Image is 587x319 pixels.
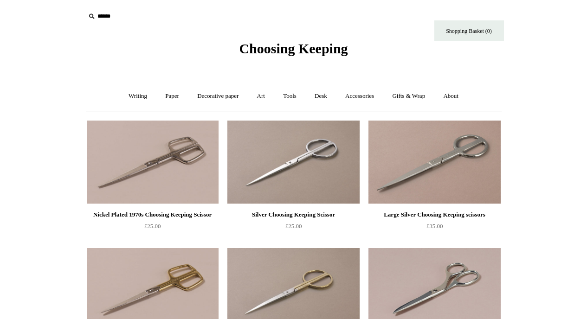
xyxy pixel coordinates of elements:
[434,20,504,41] a: Shopping Basket (0)
[89,209,216,220] div: Nickel Plated 1970s Choosing Keeping Scissor
[371,209,498,220] div: Large Silver Choosing Keeping scissors
[285,223,302,230] span: £25.00
[157,84,187,108] a: Paper
[368,121,500,204] a: Large Silver Choosing Keeping scissors Large Silver Choosing Keeping scissors
[306,84,335,108] a: Desk
[120,84,155,108] a: Writing
[227,121,359,204] a: Silver Choosing Keeping Scissor Silver Choosing Keeping Scissor
[87,121,219,204] img: Nickel Plated 1970s Choosing Keeping Scissor
[189,84,247,108] a: Decorative paper
[239,48,348,55] a: Choosing Keeping
[227,121,359,204] img: Silver Choosing Keeping Scissor
[384,84,433,108] a: Gifts & Wrap
[239,41,348,56] span: Choosing Keeping
[230,209,357,220] div: Silver Choosing Keeping Scissor
[426,223,443,230] span: £35.00
[227,209,359,247] a: Silver Choosing Keeping Scissor £25.00
[87,121,219,204] a: Nickel Plated 1970s Choosing Keeping Scissor Nickel Plated 1970s Choosing Keeping Scissor
[144,223,161,230] span: £25.00
[337,84,382,108] a: Accessories
[87,209,219,247] a: Nickel Plated 1970s Choosing Keeping Scissor £25.00
[275,84,305,108] a: Tools
[249,84,273,108] a: Art
[435,84,467,108] a: About
[368,121,500,204] img: Large Silver Choosing Keeping scissors
[368,209,500,247] a: Large Silver Choosing Keeping scissors £35.00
